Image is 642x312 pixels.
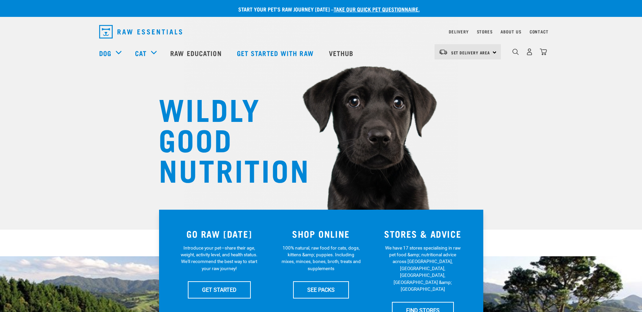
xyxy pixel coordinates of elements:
[526,48,533,55] img: user.png
[477,30,493,33] a: Stores
[376,229,470,239] h3: STORES & ADVICE
[293,281,349,298] a: SEE PACKS
[94,22,549,41] nav: dropdown navigation
[334,7,420,10] a: take our quick pet questionnaire.
[188,281,251,298] a: GET STARTED
[159,93,294,184] h1: WILDLY GOOD NUTRITION
[173,229,266,239] h3: GO RAW [DATE]
[540,48,547,55] img: home-icon@2x.png
[135,48,147,58] a: Cat
[512,49,519,55] img: home-icon-1@2x.png
[179,244,259,272] p: Introduce your pet—share their age, weight, activity level, and health status. We'll recommend th...
[274,229,368,239] h3: SHOP ONLINE
[439,49,448,55] img: van-moving.png
[230,40,322,67] a: Get started with Raw
[281,244,361,272] p: 100% natural, raw food for cats, dogs, kittens &amp; puppies. Including mixes, minces, bones, bro...
[383,244,463,293] p: We have 17 stores specialising in raw pet food &amp; nutritional advice across [GEOGRAPHIC_DATA],...
[99,48,111,58] a: Dog
[530,30,549,33] a: Contact
[163,40,230,67] a: Raw Education
[449,30,468,33] a: Delivery
[322,40,362,67] a: Vethub
[501,30,521,33] a: About Us
[99,25,182,38] img: Raw Essentials Logo
[451,51,490,54] span: Set Delivery Area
